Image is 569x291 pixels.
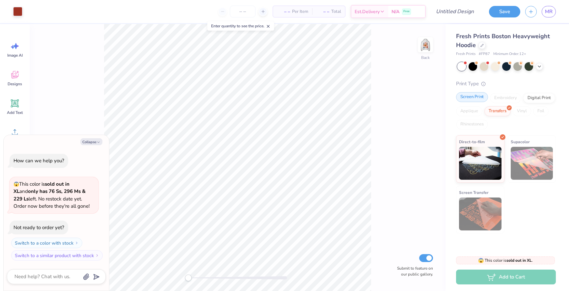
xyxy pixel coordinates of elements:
[292,8,308,15] span: Per Item
[456,51,475,57] span: Fresh Prints
[478,257,533,263] span: This color is .
[431,5,479,18] input: Untitled Design
[230,6,256,17] input: – –
[14,157,64,164] div: How can we help you?
[511,138,530,145] span: Supacolor
[456,119,488,129] div: Rhinestones
[7,110,23,115] span: Add Text
[459,147,501,180] img: Direct-to-film
[456,106,482,116] div: Applique
[542,6,556,17] a: MR
[506,258,532,263] strong: sold out in XL
[493,51,526,57] span: Minimum Order: 12 +
[14,181,90,210] span: This color is and left. No restock date yet. Order now before they're all gone!
[331,8,341,15] span: Total
[456,80,556,88] div: Print Type
[511,147,553,180] img: Supacolor
[513,106,531,116] div: Vinyl
[207,21,274,31] div: Enter quantity to see the price.
[489,6,520,17] button: Save
[403,9,410,14] span: Free
[355,8,380,15] span: Est. Delivery
[11,238,82,248] button: Switch to a color with stock
[459,138,485,145] span: Direct-to-film
[95,253,99,257] img: Switch to a similar product with stock
[533,106,549,116] div: Foil
[8,81,22,87] span: Designs
[80,138,102,145] button: Collapse
[316,8,329,15] span: – –
[490,93,521,103] div: Embroidery
[456,92,488,102] div: Screen Print
[459,198,501,230] img: Screen Transfer
[459,189,489,196] span: Screen Transfer
[11,250,103,261] button: Switch to a similar product with stock
[185,275,192,281] div: Accessibility label
[14,224,64,231] div: Not ready to order yet?
[478,257,484,264] span: 😱
[75,241,79,245] img: Switch to a color with stock
[545,8,553,15] span: MR
[7,53,23,58] span: Image AI
[479,51,490,57] span: # FP87
[393,265,433,277] label: Submit to feature on our public gallery.
[456,32,550,49] span: Fresh Prints Boston Heavyweight Hoodie
[14,188,86,202] strong: only has 76 Ss, 296 Ms & 229 Ls
[523,93,555,103] div: Digital Print
[277,8,290,15] span: – –
[14,181,19,187] span: 😱
[392,8,399,15] span: N/A
[484,106,511,116] div: Transfers
[419,38,432,51] img: Back
[421,55,430,61] div: Back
